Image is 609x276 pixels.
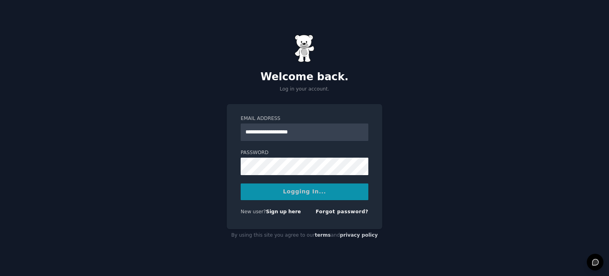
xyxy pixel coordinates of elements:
a: Sign up here [266,209,301,214]
label: Email Address [241,115,368,122]
div: By using this site you agree to our and [227,229,382,242]
a: Forgot password? [316,209,368,214]
a: terms [315,232,331,238]
span: New user? [241,209,266,214]
a: privacy policy [340,232,378,238]
p: Log in your account. [227,86,382,93]
img: Gummy Bear [295,35,314,62]
label: Password [241,149,368,156]
h2: Welcome back. [227,71,382,83]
